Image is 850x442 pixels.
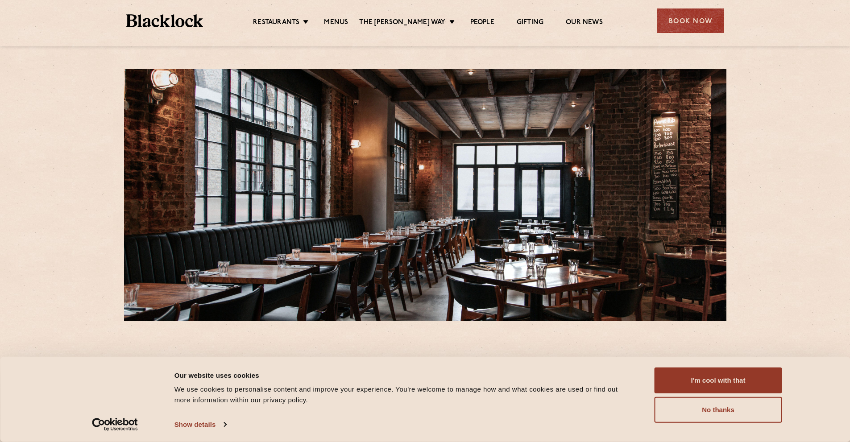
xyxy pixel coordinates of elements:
button: No thanks [655,397,782,423]
a: Restaurants [253,18,299,28]
img: BL_Textured_Logo-footer-cropped.svg [126,14,203,27]
div: We use cookies to personalise content and improve your experience. You're welcome to manage how a... [174,384,634,405]
a: Gifting [517,18,543,28]
button: I'm cool with that [655,368,782,393]
div: Book Now [657,8,724,33]
a: People [470,18,494,28]
a: Usercentrics Cookiebot - opens in a new window [76,418,154,431]
a: Menus [324,18,348,28]
a: Show details [174,418,226,431]
div: Our website uses cookies [174,370,634,380]
a: Our News [566,18,603,28]
a: The [PERSON_NAME] Way [359,18,445,28]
